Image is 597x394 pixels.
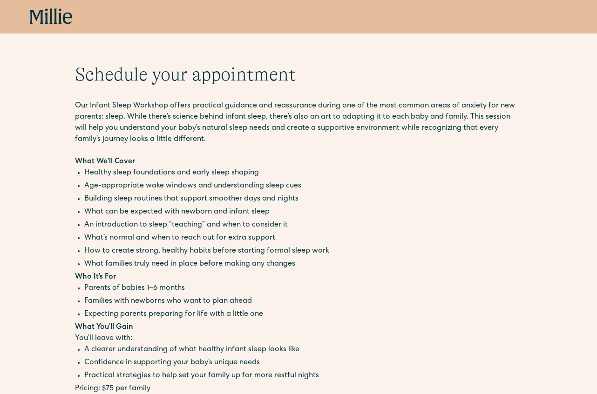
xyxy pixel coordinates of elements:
[84,167,522,179] li: Healthy sleep foundations and early sleep shaping
[75,145,522,156] p: ‍
[84,246,522,257] li: How to create strong, healthy habits before starting formal sleep work
[84,180,522,192] li: Age-appropriate wake windows and understanding sleep cues
[84,194,522,205] li: Building sleep routines that support smoother days and nights
[75,333,522,344] p: You’ll leave with:
[75,63,522,86] h1: Schedule your appointment
[75,100,522,145] p: Our Infant Sleep Workshop offers practical guidance and reassurance during one of the most common...
[84,259,522,270] li: What families truly need in place before making any changes
[84,370,522,381] li: Practical strategies to help set your family up for more restful nights
[84,309,522,320] li: Expecting parents preparing for life with a little one
[84,296,522,307] li: Families with newborns who want to plan ahead
[84,357,522,368] li: Confidence in supporting your baby’s unique needs
[84,207,522,218] li: What can be expected with newborn and infant sleep
[84,220,522,231] li: An introduction to sleep “teaching” and when to consider it
[75,324,133,331] strong: What You’ll Gain
[84,344,522,355] li: A clearer understanding of what healthy infant sleep looks like
[75,158,135,166] strong: What We’ll Cover
[84,283,522,294] li: Parents of babies 1–6 months
[84,233,522,244] li: What’s normal and when to reach out for extra support
[75,274,116,281] strong: Who It’s For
